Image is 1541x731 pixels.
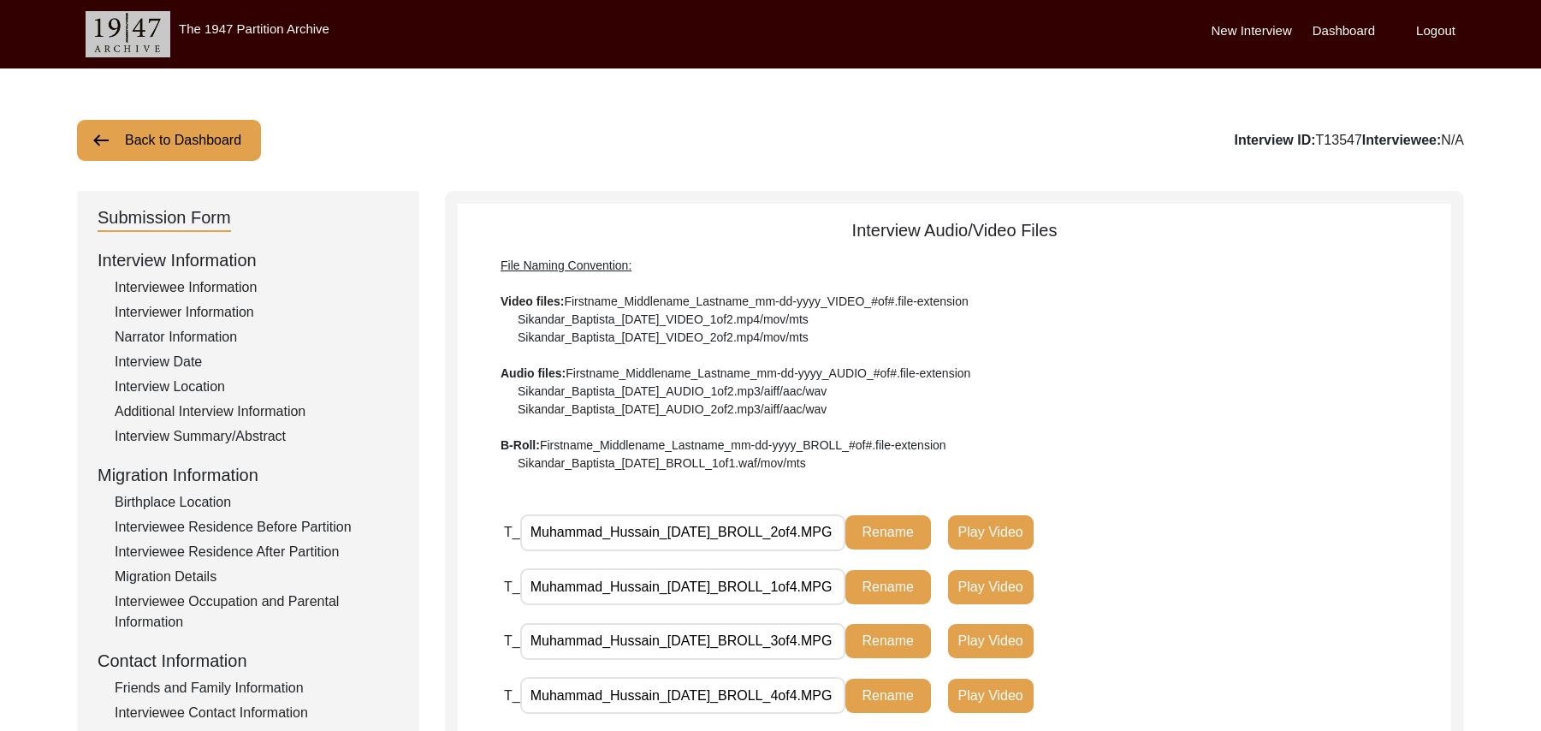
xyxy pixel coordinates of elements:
div: Narrator Information [115,327,399,348]
div: Interviewee Contact Information [115,703,399,723]
button: Rename [845,624,931,658]
div: Migration Details [115,567,399,587]
div: Interview Date [115,352,399,372]
div: Friends and Family Information [115,678,399,698]
b: Interview ID: [1234,133,1315,147]
div: Interview Audio/Video Files [458,217,1451,472]
img: arrow-left.png [91,130,111,151]
div: Submission Form [98,205,231,232]
button: Rename [845,570,931,604]
div: Interviewer Information [115,302,399,323]
span: T_ [504,579,520,594]
div: Birthplace Location [115,492,399,513]
div: Interviewee Residence Before Partition [115,517,399,538]
div: Migration Information [98,462,399,488]
b: Interviewee: [1362,133,1441,147]
b: Audio files: [501,366,566,380]
b: B-Roll: [501,438,540,452]
img: header-logo.png [86,11,170,57]
div: Additional Interview Information [115,401,399,422]
div: Interviewee Information [115,277,399,298]
div: Contact Information [98,648,399,674]
b: Video files: [501,294,564,308]
button: Play Video [948,624,1034,658]
button: Play Video [948,515,1034,550]
div: Interviewee Residence After Partition [115,542,399,562]
div: Firstname_Middlename_Lastname_mm-dd-yyyy_VIDEO_#of#.file-extension Sikandar_Baptista_[DATE]_VIDEO... [501,257,1408,472]
label: The 1947 Partition Archive [179,21,329,36]
span: T_ [504,688,520,703]
label: Logout [1416,21,1455,41]
button: Rename [845,515,931,550]
span: T_ [504,633,520,648]
label: New Interview [1212,21,1292,41]
button: Rename [845,679,931,713]
label: Dashboard [1313,21,1375,41]
div: Interview Information [98,247,399,273]
div: Interviewee Occupation and Parental Information [115,591,399,633]
button: Back to Dashboard [77,120,261,161]
span: File Naming Convention: [501,259,631,272]
span: T_ [504,525,520,539]
button: Play Video [948,679,1034,713]
div: Interview Location [115,377,399,397]
div: Interview Summary/Abstract [115,426,399,447]
button: Play Video [948,570,1034,604]
div: T13547 N/A [1234,130,1464,151]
